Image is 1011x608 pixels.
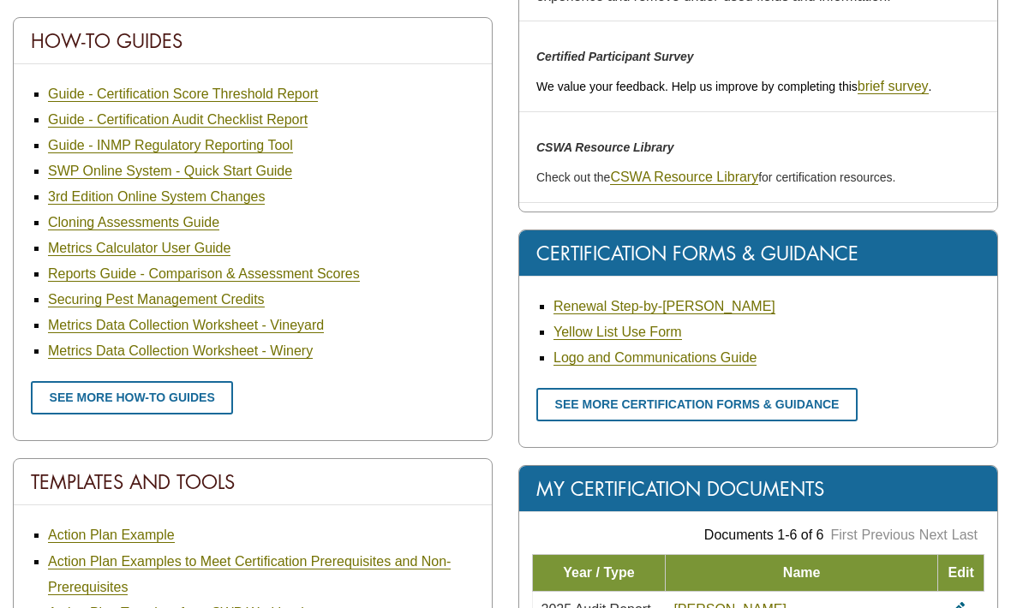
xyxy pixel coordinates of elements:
a: Cloning Assessments Guide [48,215,219,230]
a: CSWA Resource Library [610,170,758,185]
a: Guide - Certification Score Threshold Report [48,86,318,102]
a: Metrics Calculator User Guide [48,241,230,256]
a: brief survey [858,79,929,94]
a: Action Plan Examples to Meet Certification Prerequisites and Non-Prerequisites [48,554,451,595]
a: Logo and Communications Guide [553,350,757,366]
div: My Certification Documents [519,466,997,512]
a: Action Plan Example [48,528,175,543]
span: We value your feedback. Help us improve by completing this . [536,80,931,93]
a: Next [919,528,948,542]
em: CSWA Resource Library [536,140,674,154]
a: Securing Pest Management Credits [48,292,265,307]
a: SWP Online System - Quick Start Guide [48,164,292,179]
a: 3rd Edition Online System Changes [48,189,265,205]
td: Name [665,554,938,591]
td: Edit [938,554,984,591]
div: Templates And Tools [14,459,492,505]
a: Guide - Certification Audit Checklist Report [48,112,308,128]
td: Year / Type [533,554,666,591]
a: Metrics Data Collection Worksheet - Winery [48,343,313,359]
a: See more certification forms & guidance [536,388,858,421]
a: See more how-to guides [31,381,233,414]
span: Documents 1-6 of 6 [704,528,824,542]
a: First [830,528,857,542]
div: Certification Forms & Guidance [519,230,997,277]
a: Renewal Step-by-[PERSON_NAME] [553,299,775,314]
a: Reports Guide - Comparison & Assessment Scores [48,266,360,282]
a: Guide - INMP Regulatory Reporting Tool [48,138,293,153]
a: Yellow List Use Form [553,325,682,340]
a: Previous [862,528,915,542]
em: Certified Participant Survey [536,50,694,63]
div: How-To Guides [14,18,492,64]
a: Last [952,528,978,542]
span: Check out the for certification resources. [536,170,895,184]
a: Metrics Data Collection Worksheet - Vineyard [48,318,324,333]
